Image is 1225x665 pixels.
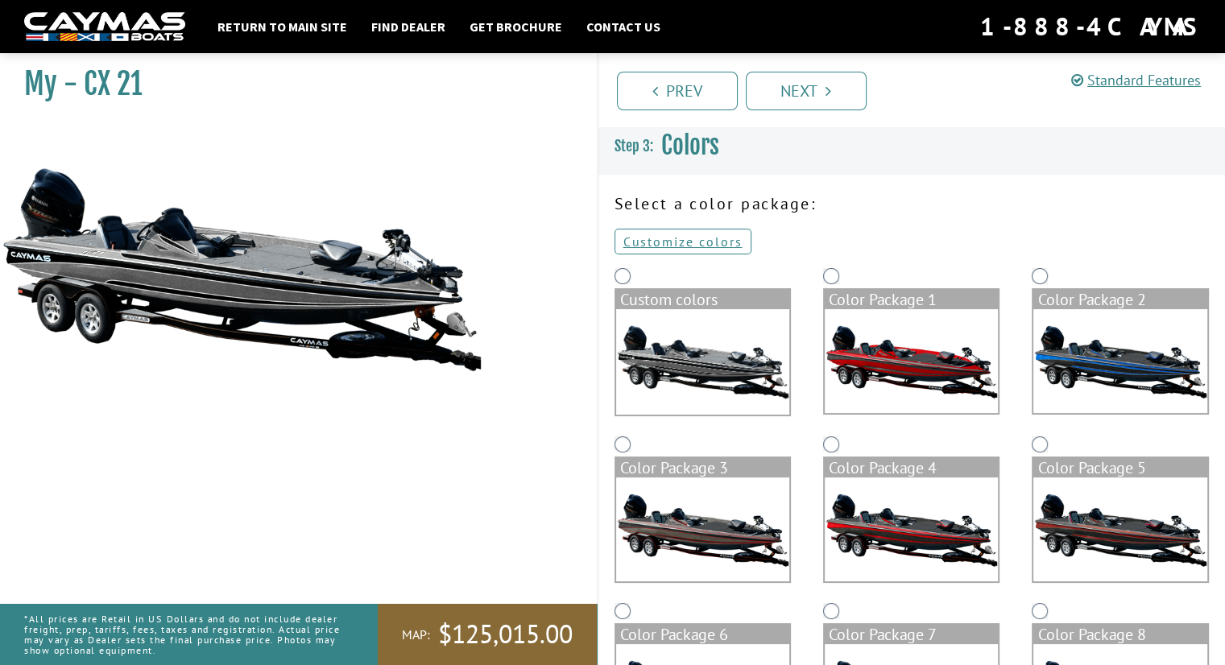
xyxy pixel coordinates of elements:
[746,72,867,110] a: Next
[825,625,998,644] div: Color Package 7
[615,192,1210,216] p: Select a color package:
[615,229,751,254] a: Customize colors
[1033,477,1206,581] img: color_package_336.png
[1033,309,1206,413] img: color_package_333.png
[24,605,341,664] p: *All prices are Retail in US Dollars and do not include dealer freight, prep, tariffs, fees, taxe...
[24,12,185,42] img: white-logo-c9c8dbefe5ff5ceceb0f0178aa75bf4bb51f6bca0971e226c86eb53dfe498488.png
[24,66,557,102] h1: My - CX 21
[616,477,789,581] img: color_package_334.png
[578,16,668,37] a: Contact Us
[438,617,573,651] span: $125,015.00
[825,309,998,413] img: color_package_332.png
[825,477,998,581] img: color_package_335.png
[461,16,570,37] a: Get Brochure
[1071,71,1201,89] a: Standard Features
[209,16,355,37] a: Return to main site
[616,290,789,309] div: Custom colors
[616,309,789,415] img: cx-Base-Layer.png
[402,626,430,643] span: MAP:
[616,625,789,644] div: Color Package 6
[825,458,998,477] div: Color Package 4
[378,604,597,665] a: MAP:$125,015.00
[980,9,1201,44] div: 1-888-4CAYMAS
[616,458,789,477] div: Color Package 3
[1033,625,1206,644] div: Color Package 8
[1033,458,1206,477] div: Color Package 5
[617,72,738,110] a: Prev
[363,16,453,37] a: Find Dealer
[1033,290,1206,309] div: Color Package 2
[825,290,998,309] div: Color Package 1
